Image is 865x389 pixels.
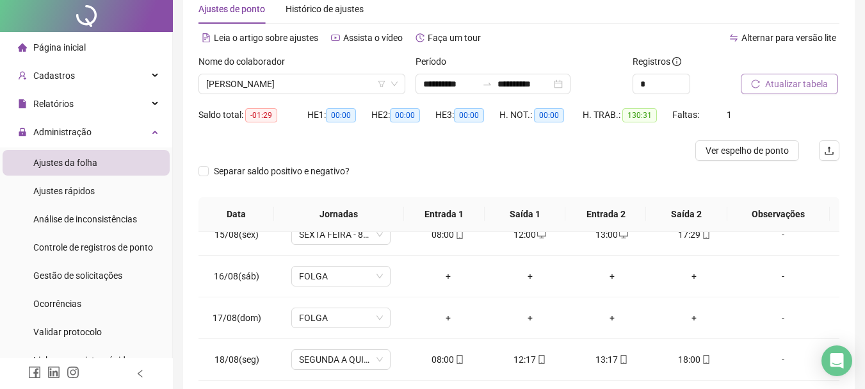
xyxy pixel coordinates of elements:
span: 18/08(seg) [214,354,259,365]
span: user-add [18,71,27,80]
span: Alternar para versão lite [741,33,836,43]
span: Ajustes da folha [33,158,97,168]
div: H. TRAB.: [583,108,672,122]
span: youtube [331,33,340,42]
div: 12:00 [499,228,561,242]
span: 1 [727,110,732,120]
div: + [663,269,725,283]
span: linkedin [47,366,60,379]
span: lock [18,128,27,137]
span: file-text [202,33,211,42]
span: Página inicial [33,42,86,53]
span: mobile [700,230,711,239]
div: + [499,269,561,283]
span: to [482,79,492,89]
span: reload [751,79,760,88]
span: 00:00 [326,108,356,122]
div: + [499,311,561,325]
span: file [18,99,27,108]
span: filter [378,80,385,88]
th: Jornadas [274,197,404,232]
span: Faça um tour [428,33,481,43]
span: Gestão de solicitações [33,270,122,281]
span: mobile [454,230,464,239]
div: 18:00 [663,352,725,367]
span: Análise de inconsistências [33,214,137,224]
th: Saída 1 [485,197,565,232]
div: + [417,269,479,283]
div: 13:17 [581,352,643,367]
span: home [18,43,27,52]
span: Ajustes rápidos [33,186,95,196]
span: IVONNY FERNANDES PADILHA [206,74,398,94]
span: Administração [33,127,92,137]
button: Atualizar tabela [741,74,838,94]
span: Ocorrências [33,299,81,309]
span: upload [824,145,834,156]
div: + [417,311,479,325]
span: down [391,80,398,88]
span: instagram [67,366,79,379]
div: HE 1: [307,108,371,122]
span: Link para registro rápido [33,355,131,365]
span: swap-right [482,79,492,89]
div: 08:00 [417,228,479,242]
span: desktop [536,230,546,239]
span: mobile [454,355,464,364]
span: -01:29 [245,108,277,122]
th: Entrada 1 [404,197,485,232]
label: Período [416,54,455,69]
div: 08:00 [417,352,479,367]
span: swap [729,33,738,42]
span: SEXTA FEIRA - 8H AS 17H [299,225,383,244]
div: 12:17 [499,352,561,367]
th: Entrada 2 [565,197,646,232]
span: Registros [633,54,681,69]
span: Ver espelho de ponto [706,144,789,158]
span: mobile [700,355,711,364]
span: mobile [618,355,628,364]
div: Saldo total: [198,108,307,122]
span: left [136,369,145,378]
div: - [745,269,821,283]
span: Histórico de ajustes [286,4,364,14]
div: - [745,228,821,242]
div: 17:29 [663,228,725,242]
span: Validar protocolo [33,327,102,337]
span: Assista o vídeo [343,33,403,43]
span: Cadastros [33,70,75,81]
span: 00:00 [390,108,420,122]
span: info-circle [672,57,681,66]
span: facebook [28,366,41,379]
div: + [663,311,725,325]
th: Saída 2 [646,197,727,232]
span: 16/08(sáb) [214,271,259,281]
span: SEGUNDA A QUINTA FEIRA - 8H AS 18H [299,350,383,369]
div: Open Intercom Messenger [821,345,852,376]
span: Controle de registros de ponto [33,242,153,252]
th: Data [198,197,274,232]
div: - [745,311,821,325]
div: HE 2: [371,108,435,122]
span: Observações [738,207,820,221]
span: Relatórios [33,99,74,109]
span: Leia o artigo sobre ajustes [214,33,318,43]
span: mobile [536,355,546,364]
span: 00:00 [534,108,564,122]
span: Atualizar tabela [765,77,828,91]
span: 130:31 [622,108,657,122]
span: Separar saldo positivo e negativo? [209,164,355,178]
span: 17/08(dom) [213,313,261,323]
div: + [581,311,643,325]
span: FOLGA [299,267,383,286]
label: Nome do colaborador [198,54,293,69]
div: 13:00 [581,228,643,242]
span: 15/08(sex) [214,229,259,240]
span: Faltas: [672,110,701,120]
div: - [745,352,821,367]
span: history [416,33,424,42]
div: + [581,269,643,283]
span: Ajustes de ponto [198,4,265,14]
span: desktop [618,230,628,239]
span: FOLGA [299,308,383,327]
